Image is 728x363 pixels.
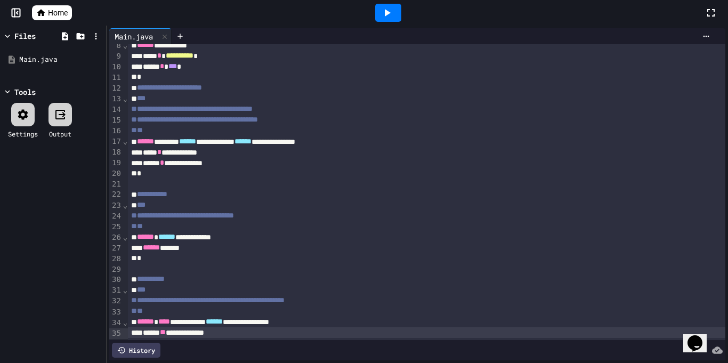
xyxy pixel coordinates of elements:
div: 10 [109,62,123,72]
div: 21 [109,179,123,190]
div: 26 [109,232,123,243]
div: 17 [109,136,123,147]
div: 12 [109,83,123,94]
div: 20 [109,168,123,179]
div: 19 [109,158,123,168]
div: History [112,343,160,358]
div: 9 [109,51,123,62]
div: 31 [109,285,123,296]
span: Fold line [123,286,128,294]
div: 18 [109,147,123,158]
div: Main.java [109,31,158,42]
div: 25 [109,222,123,232]
div: 23 [109,200,123,211]
div: Files [14,30,36,42]
div: 13 [109,94,123,104]
div: 15 [109,115,123,126]
span: Fold line [123,318,128,327]
span: Fold line [123,94,128,103]
div: 35 [109,328,123,339]
div: 32 [109,296,123,306]
div: 14 [109,104,123,115]
div: Output [49,129,71,139]
div: 36 [109,339,123,350]
div: Main.java [19,54,102,65]
a: Home [32,5,72,20]
div: Main.java [109,28,172,44]
div: Settings [8,129,38,139]
div: 33 [109,307,123,318]
span: Fold line [123,233,128,241]
div: 8 [109,41,123,51]
span: Fold line [123,201,128,209]
span: Fold line [123,137,128,146]
span: Home [48,7,68,18]
div: 11 [109,72,123,83]
span: Fold line [123,41,128,50]
div: 34 [109,318,123,328]
div: 28 [109,254,123,264]
div: 29 [109,264,123,275]
div: Tools [14,86,36,98]
div: 30 [109,275,123,285]
div: 16 [109,126,123,136]
iframe: chat widget [683,320,717,352]
div: 22 [109,189,123,200]
div: 24 [109,211,123,222]
div: 27 [109,243,123,254]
